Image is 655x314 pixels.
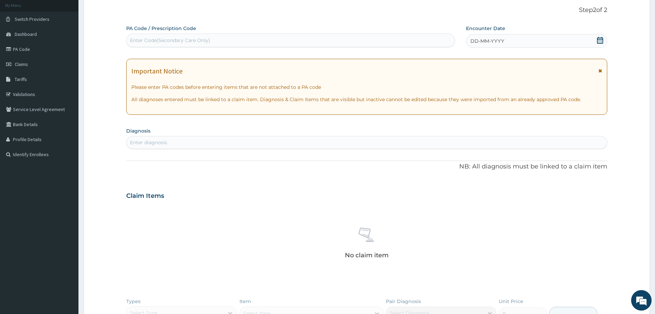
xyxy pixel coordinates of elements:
div: Minimize live chat window [112,3,128,20]
div: Enter diagnosis [130,139,167,146]
h3: Claim Items [126,192,164,200]
img: d_794563401_company_1708531726252_794563401 [13,34,28,51]
span: Claims [15,61,28,67]
p: Step 2 of 2 [126,6,607,14]
span: DD-MM-YYYY [470,38,504,44]
textarea: Type your message and hit 'Enter' [3,187,130,210]
p: Please enter PA codes before entering items that are not attached to a PA code [131,84,602,91]
p: No claim item [345,252,389,259]
span: Tariffs [15,76,27,82]
span: We're online! [40,86,94,155]
label: Diagnosis [126,127,150,134]
p: NB: All diagnosis must be linked to a claim item [126,162,607,171]
h1: Important Notice [131,67,183,75]
div: Chat with us now [35,38,115,47]
label: PA Code / Prescription Code [126,25,196,32]
label: Encounter Date [466,25,505,32]
div: Enter Code(Secondary Care Only) [130,37,210,44]
span: Dashboard [15,31,37,37]
p: All diagnoses entered must be linked to a claim item. Diagnosis & Claim Items that are visible bu... [131,96,602,103]
span: Switch Providers [15,16,49,22]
